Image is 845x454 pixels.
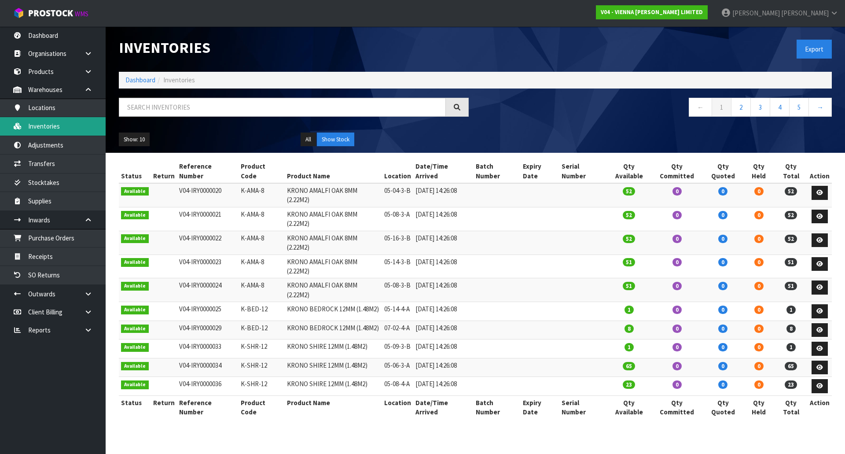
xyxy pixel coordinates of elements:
span: 0 [718,325,727,333]
td: KRONO BEDROCK 12MM (1.48M2) [285,302,382,321]
th: Serial Number [559,159,606,183]
span: 0 [754,258,764,266]
th: Batch Number [474,159,521,183]
th: Date/Time Arrived [413,395,474,419]
td: K-AMA-8 [239,255,284,278]
span: 51 [623,258,635,266]
span: [PERSON_NAME] [781,9,829,17]
input: Search inventories [119,98,446,117]
span: 0 [754,235,764,243]
span: 52 [785,235,797,243]
span: 0 [672,362,682,370]
span: 52 [623,235,635,243]
span: 0 [754,380,764,389]
span: 0 [672,306,682,314]
span: 52 [785,211,797,219]
td: V04-IRY0000033 [177,340,239,358]
span: Available [121,282,149,291]
span: ProStock [28,7,73,19]
a: 1 [712,98,731,117]
span: Available [121,380,149,389]
td: [DATE] 14:26:08 [413,302,474,321]
td: K-AMA-8 [239,207,284,231]
td: 05-14-4-A [382,302,413,321]
td: [DATE] 14:26:08 [413,377,474,396]
span: 51 [623,282,635,290]
span: 0 [754,282,764,290]
th: Action [808,159,832,183]
span: Available [121,325,149,333]
span: 52 [785,187,797,196]
td: V04-IRY0000036 [177,377,239,396]
span: 0 [672,258,682,266]
th: Qty Total [774,395,807,419]
span: Inventories [163,76,195,84]
a: 4 [770,98,790,117]
span: 0 [718,306,727,314]
td: K-BED-12 [239,302,284,321]
td: V04-IRY0000020 [177,183,239,207]
th: Qty Held [743,159,774,183]
span: Available [121,187,149,196]
span: 0 [718,343,727,351]
a: V04 - VIENNA [PERSON_NAME] LIMITED [596,5,708,19]
span: 0 [718,282,727,290]
th: Location [382,395,413,419]
a: 2 [731,98,751,117]
td: K-SHR-12 [239,340,284,358]
th: Reference Number [177,395,239,419]
span: 0 [754,362,764,370]
td: K-AMA-8 [239,183,284,207]
span: 0 [672,187,682,196]
a: 5 [789,98,809,117]
span: 0 [672,325,682,333]
span: 0 [672,380,682,389]
td: [DATE] 14:26:08 [413,207,474,231]
span: 51 [785,258,797,266]
span: 65 [623,362,635,370]
h1: Inventories [119,40,469,56]
small: WMS [75,10,88,18]
button: All [301,133,316,147]
a: 3 [750,98,770,117]
th: Expiry Date [521,395,559,419]
button: Show Stock [317,133,354,147]
td: K-AMA-8 [239,278,284,302]
td: KRONO BEDROCK 12MM (1.48M2) [285,321,382,340]
span: Available [121,362,149,371]
td: KRONO AMALFI OAK 8MM (2.22M2) [285,278,382,302]
th: Qty Available [607,395,651,419]
span: 0 [672,282,682,290]
td: K-BED-12 [239,321,284,340]
span: 51 [785,282,797,290]
span: 0 [718,187,727,196]
a: Dashboard [125,76,155,84]
span: 1 [625,343,634,351]
td: V04-IRY0000025 [177,302,239,321]
span: 0 [672,211,682,219]
td: 07-02-4-A [382,321,413,340]
span: 0 [718,380,727,389]
th: Location [382,159,413,183]
th: Product Name [285,395,382,419]
th: Expiry Date [521,159,559,183]
td: KRONO AMALFI OAK 8MM (2.22M2) [285,183,382,207]
td: 05-08-3-A [382,207,413,231]
span: Available [121,343,149,352]
span: 0 [754,306,764,314]
th: Status [119,159,151,183]
td: V04-IRY0000034 [177,358,239,377]
span: 65 [785,362,797,370]
th: Date/Time Arrived [413,159,474,183]
th: Qty Committed [651,395,702,419]
td: 05-16-3-B [382,231,413,255]
th: Qty Committed [651,159,702,183]
span: 23 [623,380,635,389]
span: 0 [754,325,764,333]
span: 0 [754,187,764,196]
th: Qty Quoted [703,159,743,183]
td: KRONO SHIRE 12MM (1.48M2) [285,358,382,377]
td: 05-14-3-B [382,255,413,278]
td: [DATE] 14:26:08 [413,358,474,377]
span: 23 [785,380,797,389]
